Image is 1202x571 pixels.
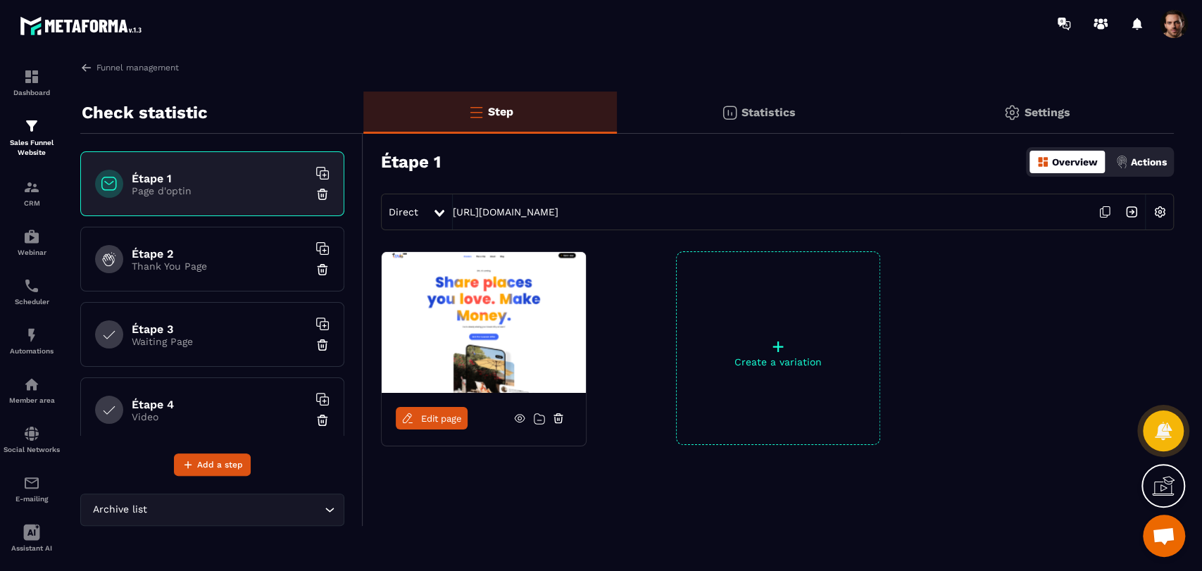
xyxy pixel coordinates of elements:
p: Sales Funnel Website [4,138,60,158]
img: dashboard-orange.40269519.svg [1037,156,1049,168]
h3: Étape 1 [381,152,441,172]
p: Assistant AI [4,544,60,552]
p: Thank You Page [132,261,308,272]
a: Edit page [396,407,468,429]
img: arrow [80,61,93,74]
a: emailemailE-mailing [4,464,60,513]
div: Search for option [80,494,344,526]
div: Mở cuộc trò chuyện [1143,515,1185,557]
img: image [382,252,586,393]
a: formationformationDashboard [4,58,60,107]
h6: Étape 4 [132,398,308,411]
a: social-networksocial-networkSocial Networks [4,415,60,464]
a: Funnel management [80,61,179,74]
h6: Étape 1 [132,172,308,185]
h6: Étape 3 [132,322,308,336]
input: Search for option [150,502,321,517]
img: automations [23,228,40,245]
img: setting-w.858f3a88.svg [1146,199,1173,225]
a: schedulerschedulerScheduler [4,267,60,316]
img: automations [23,327,40,344]
img: actions.d6e523a2.png [1115,156,1128,168]
span: Archive list [89,502,150,517]
img: trash [315,263,330,277]
p: + [677,337,879,356]
span: Add a step [197,458,243,472]
p: Overview [1052,156,1098,168]
img: bars-o.4a397970.svg [468,103,484,120]
img: trash [315,338,330,352]
img: trash [315,187,330,201]
img: formation [23,118,40,134]
p: Dashboard [4,89,60,96]
h6: Étape 2 [132,247,308,261]
p: E-mailing [4,495,60,503]
a: formationformationCRM [4,168,60,218]
span: Direct [389,206,418,218]
p: Webinar [4,249,60,256]
img: automations [23,376,40,393]
img: social-network [23,425,40,442]
a: formationformationSales Funnel Website [4,107,60,168]
img: formation [23,68,40,85]
p: Page d'optin [132,185,308,196]
img: email [23,475,40,491]
p: Video [132,411,308,422]
p: Member area [4,396,60,404]
img: trash [315,413,330,427]
p: Create a variation [677,356,879,368]
p: Settings [1024,106,1070,119]
p: Actions [1131,156,1167,168]
a: automationsautomationsMember area [4,365,60,415]
a: automationsautomationsWebinar [4,218,60,267]
img: scheduler [23,277,40,294]
span: Edit page [421,413,462,424]
img: arrow-next.bcc2205e.svg [1118,199,1145,225]
a: automationsautomationsAutomations [4,316,60,365]
p: Scheduler [4,298,60,306]
p: Step [488,105,513,118]
img: logo [20,13,146,39]
p: Statistics [741,106,796,119]
p: CRM [4,199,60,207]
p: Check statistic [82,99,208,127]
a: Assistant AI [4,513,60,563]
img: formation [23,179,40,196]
button: Add a step [174,453,251,476]
p: Waiting Page [132,336,308,347]
img: stats.20deebd0.svg [721,104,738,121]
p: Social Networks [4,446,60,453]
a: [URL][DOMAIN_NAME] [453,206,558,218]
img: setting-gr.5f69749f.svg [1003,104,1020,121]
p: Automations [4,347,60,355]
